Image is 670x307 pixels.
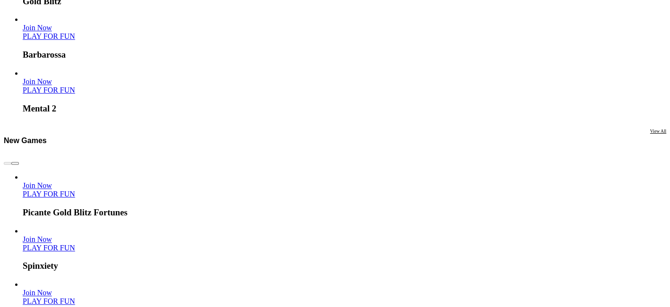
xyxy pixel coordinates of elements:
h3: Barbarossa [23,50,666,60]
button: prev slide [4,162,11,165]
a: Carnival Queen 2 [23,289,52,297]
a: Picante Gold Blitz Fortunes [23,181,52,189]
a: Carnival Queen 2 [23,297,75,305]
article: Spinxiety [23,227,666,272]
a: Spinxiety [23,235,52,243]
span: Join Now [23,289,52,297]
span: View All [650,128,666,134]
span: Join Now [23,181,52,189]
button: next slide [11,162,19,165]
article: Barbarossa [23,15,666,60]
a: Picante Gold Blitz Fortunes [23,190,75,198]
a: Mental 2 [23,77,52,85]
a: Mental 2 [23,86,75,94]
article: Picante Gold Blitz Fortunes [23,173,666,218]
a: Barbarossa [23,24,52,32]
h3: Picante Gold Blitz Fortunes [23,207,666,218]
a: View All [650,128,666,153]
h3: Mental 2 [23,103,666,114]
span: Join Now [23,24,52,32]
span: Join Now [23,77,52,85]
h3: Spinxiety [23,261,666,271]
a: Spinxiety [23,244,75,252]
h3: New Games [4,136,47,145]
article: Mental 2 [23,69,666,114]
span: Join Now [23,235,52,243]
a: Barbarossa [23,32,75,40]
